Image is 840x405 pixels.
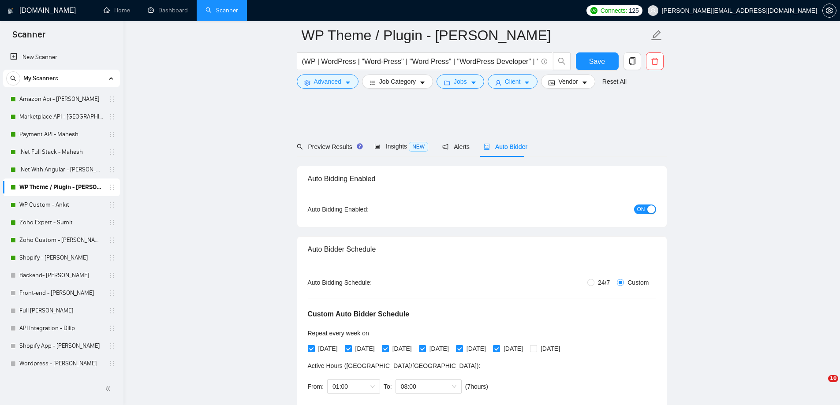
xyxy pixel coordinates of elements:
span: [DATE] [463,344,489,353]
div: Tooltip anchor [356,142,364,150]
span: idcard [549,79,555,86]
a: dashboardDashboard [148,7,188,14]
span: Alerts [442,143,470,150]
span: holder [108,290,116,297]
button: search [553,52,571,70]
span: holder [108,201,116,208]
span: holder [108,307,116,314]
iframe: Intercom live chat [810,375,831,396]
button: folderJobscaret-down [437,74,484,89]
a: Shopify App - [PERSON_NAME] [19,337,103,355]
a: WP Theme / Plugin - [PERSON_NAME] [19,178,103,196]
span: holder [108,254,116,261]
a: API Integration - Dilip [19,320,103,337]
span: bars [370,79,376,86]
a: WP Custom - Ankit [19,196,103,214]
span: copy [624,57,641,65]
span: [DATE] [352,344,378,353]
span: Scanner [5,28,52,47]
li: My Scanners [3,70,120,372]
span: 24/7 [594,278,613,287]
span: NEW [409,142,428,152]
span: From: [308,383,324,390]
span: holder [108,237,116,244]
a: Payment API - Mahesh [19,126,103,143]
span: Insights [374,143,428,150]
a: New Scanner [10,48,113,66]
span: [DATE] [315,344,341,353]
span: [DATE] [537,344,564,353]
span: holder [108,131,116,138]
span: Advanced [314,77,341,86]
span: user [495,79,501,86]
a: Amazon Api - [PERSON_NAME] [19,90,103,108]
a: Marketplace API - [GEOGRAPHIC_DATA] [19,108,103,126]
div: Auto Bidding Enabled: [308,204,424,214]
span: notification [442,144,448,150]
span: search [7,75,20,82]
span: holder [108,342,116,349]
a: Backend- [PERSON_NAME] [19,267,103,284]
a: setting [822,7,836,14]
span: Save [589,56,605,67]
a: Zoho Expert - Sumit [19,214,103,231]
img: upwork-logo.png [590,7,597,14]
a: searchScanner [205,7,238,14]
span: Custom [624,278,652,287]
span: [DATE] [500,344,526,353]
button: userClientcaret-down [488,74,538,89]
span: area-chart [374,143,381,149]
button: copy [623,52,641,70]
span: ( 7 hours) [465,383,488,390]
span: holder [108,272,116,279]
span: holder [108,219,116,226]
span: edit [651,30,662,41]
a: Front-end - [PERSON_NAME] [19,284,103,302]
span: caret-down [524,79,530,86]
span: 10 [828,375,838,382]
span: holder [108,149,116,156]
span: caret-down [419,79,426,86]
a: .Net Full Stack - Mahesh [19,143,103,161]
span: info-circle [541,59,547,64]
span: 08:00 [401,380,456,393]
span: holder [108,360,116,367]
span: robot [484,144,490,150]
span: setting [304,79,310,86]
input: Search Freelance Jobs... [302,56,538,67]
span: Client [505,77,521,86]
span: caret-down [470,79,477,86]
div: Auto Bidder Schedule [308,237,656,262]
span: Repeat every week on [308,330,369,337]
span: [DATE] [389,344,415,353]
a: Wordpress - [PERSON_NAME] [19,355,103,372]
span: search [553,57,570,65]
span: double-left [105,384,114,393]
span: To: [384,383,392,390]
span: holder [108,166,116,173]
span: search [297,144,303,150]
span: delete [646,57,663,65]
img: logo [7,4,14,18]
a: Zoho Custom - [PERSON_NAME] [19,231,103,249]
button: barsJob Categorycaret-down [362,74,433,89]
span: user [650,7,656,14]
span: holder [108,184,116,191]
h5: Custom Auto Bidder Schedule [308,309,410,320]
span: Connects: [601,6,627,15]
button: setting [822,4,836,18]
a: .Net With Angular - [PERSON_NAME] [19,161,103,178]
button: delete [646,52,664,70]
button: settingAdvancedcaret-down [297,74,358,89]
span: caret-down [345,79,351,86]
span: holder [108,113,116,120]
span: Vendor [558,77,578,86]
button: search [6,71,20,85]
span: Preview Results [297,143,360,150]
span: holder [108,325,116,332]
span: Auto Bidder [484,143,527,150]
span: Jobs [454,77,467,86]
span: Job Category [379,77,416,86]
span: Active Hours ( [GEOGRAPHIC_DATA]/[GEOGRAPHIC_DATA] ): [308,362,481,369]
